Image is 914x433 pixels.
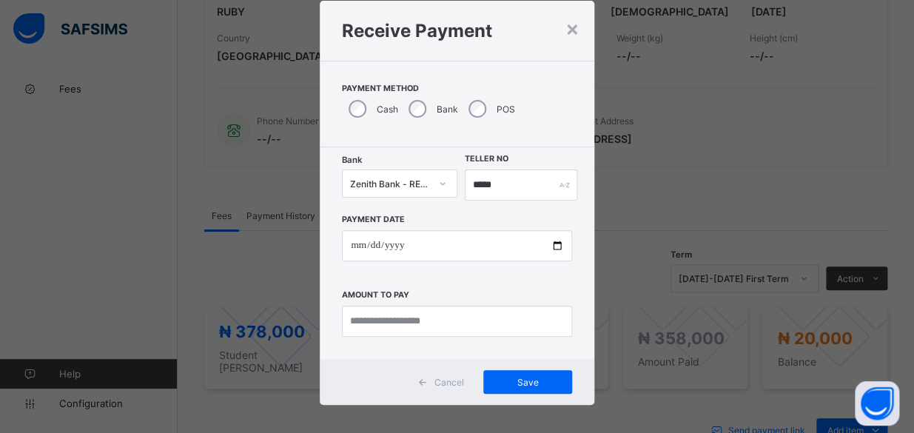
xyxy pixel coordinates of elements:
[497,104,515,115] label: POS
[465,154,508,164] label: Teller No
[342,20,572,41] h1: Receive Payment
[494,377,561,388] span: Save
[855,381,899,426] button: Open asap
[342,155,362,165] span: Bank
[342,290,409,300] label: Amount to pay
[342,84,572,93] span: Payment Method
[434,377,464,388] span: Cancel
[565,16,579,41] div: ×
[377,104,398,115] label: Cash
[350,178,429,189] div: Zenith Bank - REDEEMER TEAP INTERNATIONAL SCHOOL LTD
[342,215,405,224] label: Payment Date
[437,104,458,115] label: Bank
